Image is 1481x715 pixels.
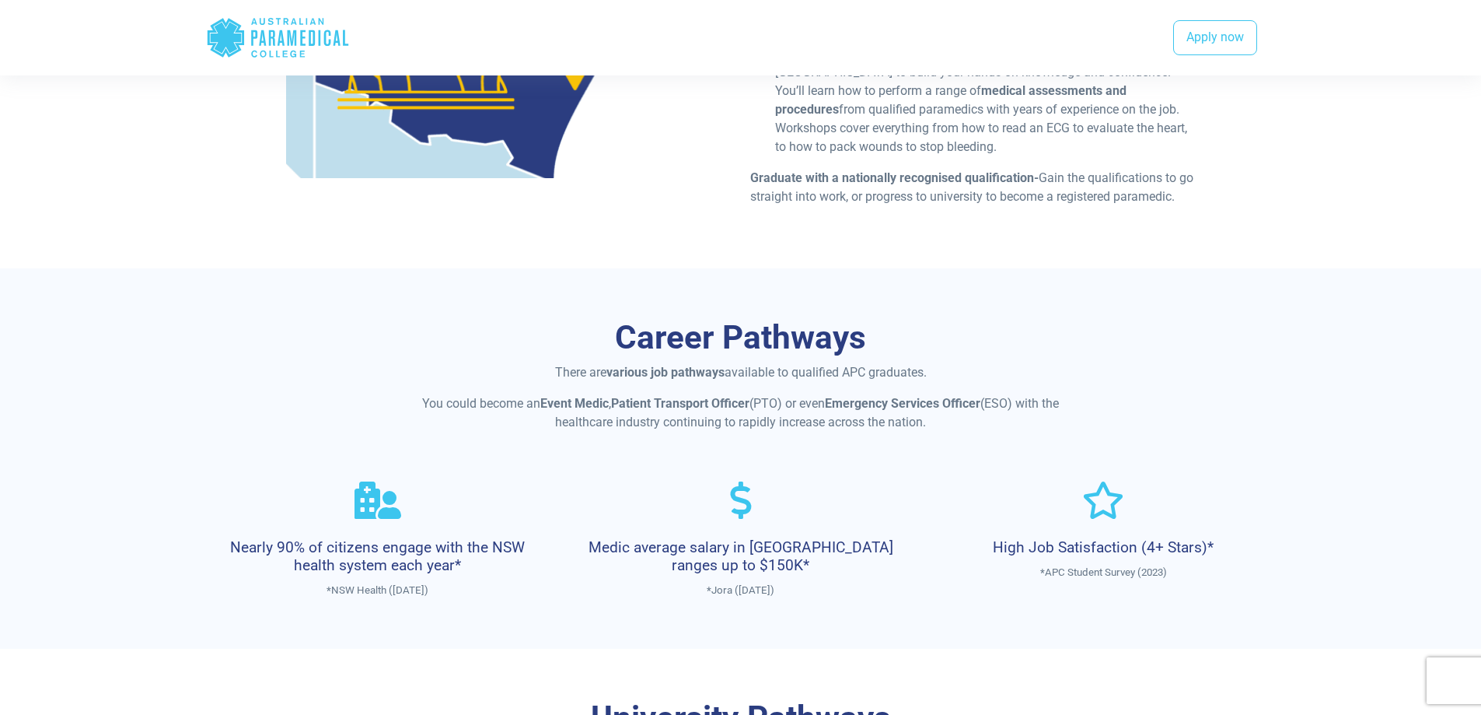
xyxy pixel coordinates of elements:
p: You could become an , (PTO) or even (ESO) with the healthcare industry continuing to rapidly incr... [400,394,1081,432]
strong: Patient Transport Officer [611,396,749,411]
p: There are available to qualified APC graduates. [400,363,1081,382]
a: Apply now [1173,20,1257,56]
strong: Graduate with a nationally recognised qualification- [750,170,1039,185]
span: *APC Student Survey (2023) [1040,566,1167,578]
strong: various job pathways [606,365,725,380]
span: from qualified paramedics with years of experience on the job. Workshops cover everything from ho... [775,102,1187,154]
h3: Career Pathways [286,318,1196,358]
span: *Jora ([DATE]) [707,584,774,596]
strong: Emergency Services Officer [825,396,980,411]
p: Gain the qualifications to go straight into work, or progress to university to become a registere... [750,169,1196,206]
h4: Nearly 90% of citizens engage with the NSW health system each year* [218,538,538,574]
h4: Medic average salary in [GEOGRAPHIC_DATA] ranges up to $150K* [581,538,900,574]
b: medical assessments and procedures [775,83,1126,117]
span: – Attend clinical workshop(s) in [GEOGRAPHIC_DATA] to build your hands-on knowledge and confidenc... [775,46,1171,98]
span: *NSW Health ([DATE]) [327,584,428,596]
strong: Event Medic [540,396,609,411]
div: Australian Paramedical College [206,12,350,63]
h4: High Job Satisfaction (4+ Stars)* [944,538,1263,556]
